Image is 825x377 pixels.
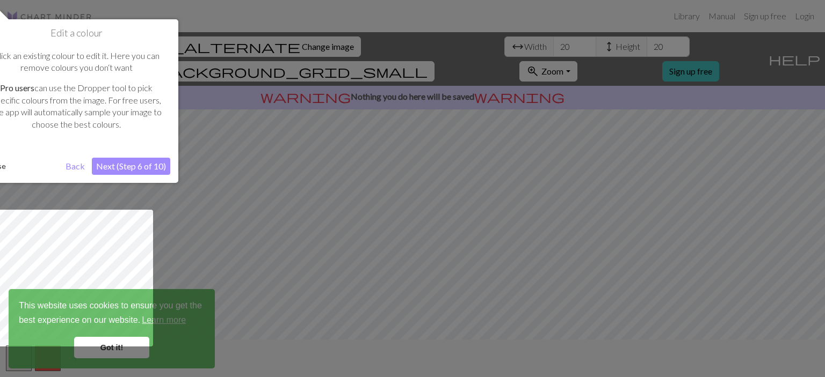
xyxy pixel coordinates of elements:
[61,158,89,175] button: Back
[92,158,170,175] button: Next (Step 6 of 10)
